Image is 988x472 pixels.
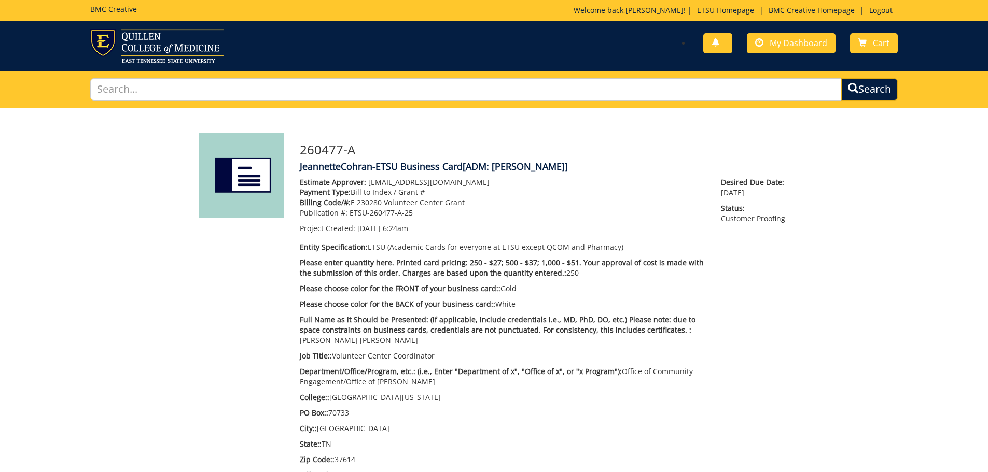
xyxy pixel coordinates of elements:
[300,408,706,418] p: 70733
[300,408,328,418] span: PO Box::
[300,314,695,335] span: Full Name as it Should be Presented: (if applicable, include credentials i.e., MD, PhD, DO, etc.)...
[90,5,137,13] h5: BMC Creative
[300,299,706,309] p: White
[300,177,706,188] p: [EMAIL_ADDRESS][DOMAIN_NAME]
[841,78,898,101] button: Search
[300,351,706,361] p: Volunteer Center Coordinator
[463,160,568,173] span: [ADM: [PERSON_NAME]]
[300,187,706,197] p: Bill to Index / Grant #
[300,366,622,376] span: Department/Office/Program, etc.: (i.e., Enter "Department of x", "Office of x", or "x Program"):
[300,439,706,449] p: TN
[763,5,860,15] a: BMC Creative Homepage
[300,177,366,187] span: Estimate Approver:
[300,351,332,361] span: Job Title::
[300,299,495,309] span: Please choose color for the BACK of your business card::
[300,258,704,278] span: Please enter quantity here. Printed card pricing: 250 - $27; 500 - $37; 1,000 - $51. Your approva...
[721,203,789,213] span: Status:
[864,5,898,15] a: Logout
[300,454,706,465] p: 37614
[300,392,329,402] span: College::
[300,392,706,403] p: [GEOGRAPHIC_DATA][US_STATE]
[357,223,408,233] span: [DATE] 6:24am
[721,203,789,224] p: Customer Proofing
[300,423,317,433] span: City::
[300,197,351,207] span: Billing Code/#:
[300,283,706,294] p: Gold
[721,177,789,188] span: Desired Due Date:
[350,208,413,218] span: ETSU-260477-A-25
[300,283,500,293] span: Please choose color for the FRONT of your business card::
[873,37,889,49] span: Cart
[300,162,790,172] h4: JeannetteCohran-ETSU Business Card
[770,37,827,49] span: My Dashboard
[90,29,224,63] img: ETSU logo
[300,143,790,156] h3: 260477-A
[199,133,284,218] img: Product featured image
[90,78,842,101] input: Search...
[692,5,759,15] a: ETSU Homepage
[300,187,351,197] span: Payment Type:
[747,33,836,53] a: My Dashboard
[300,223,355,233] span: Project Created:
[574,5,898,16] p: Welcome back, ! | | |
[625,5,684,15] a: [PERSON_NAME]
[721,177,789,198] p: [DATE]
[300,258,706,278] p: 250
[850,33,898,53] a: Cart
[300,242,368,252] span: Entity Specification:
[300,454,335,464] span: Zip Code::
[300,242,706,252] p: ETSU (Academic Cards for everyone at ETSU except QCOM and Pharmacy)
[300,208,347,218] span: Publication #:
[300,423,706,434] p: [GEOGRAPHIC_DATA]
[300,366,706,387] p: Office of Community Engagement/Office of [PERSON_NAME]
[300,314,706,346] p: [PERSON_NAME] [PERSON_NAME]
[300,197,706,208] p: E 230280 Volunteer Center Grant
[300,439,322,449] span: State::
